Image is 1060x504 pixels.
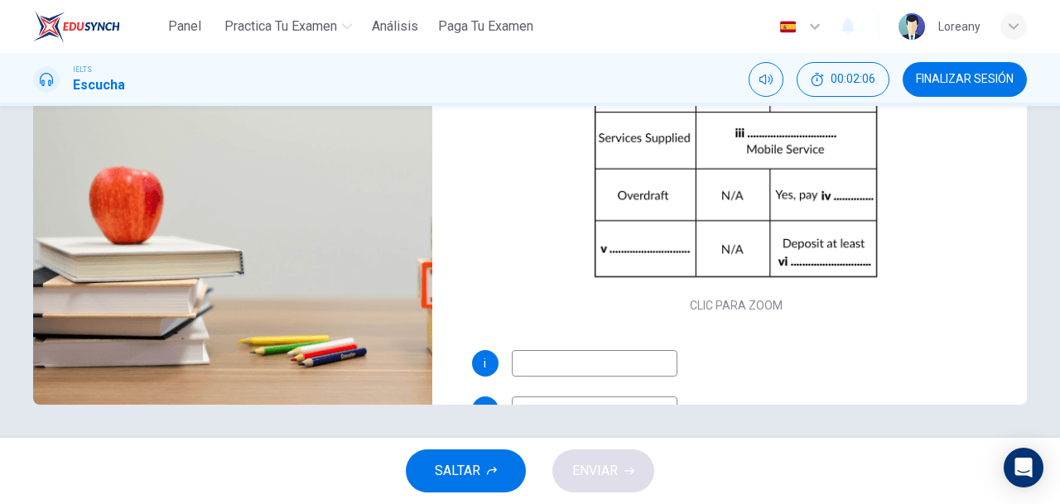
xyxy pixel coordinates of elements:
[431,12,540,41] button: Paga Tu Examen
[435,459,480,482] span: SALTAR
[749,62,783,97] div: Silenciar
[73,75,125,95] h1: Escucha
[778,21,798,33] img: es
[372,17,418,36] span: Análisis
[224,17,337,36] span: Practica tu examen
[73,64,92,75] span: IELTS
[218,12,359,41] button: Practica tu examen
[903,62,1027,97] button: FINALIZAR SESIÓN
[797,62,889,97] div: Ocultar
[483,404,488,415] span: ii
[33,2,432,405] img: Conversation in a Bank
[168,17,201,36] span: Panel
[406,449,526,492] button: SALTAR
[797,62,889,97] button: 00:02:06
[916,73,1014,86] span: FINALIZAR SESIÓN
[33,10,158,43] a: EduSynch logo
[831,73,875,86] span: 00:02:06
[484,358,486,369] span: i
[33,10,120,43] img: EduSynch logo
[365,12,425,41] button: Análisis
[1004,448,1043,487] div: Open Intercom Messenger
[938,17,980,36] div: Loreany
[158,12,211,41] button: Panel
[438,17,533,36] span: Paga Tu Examen
[899,13,925,40] img: Profile picture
